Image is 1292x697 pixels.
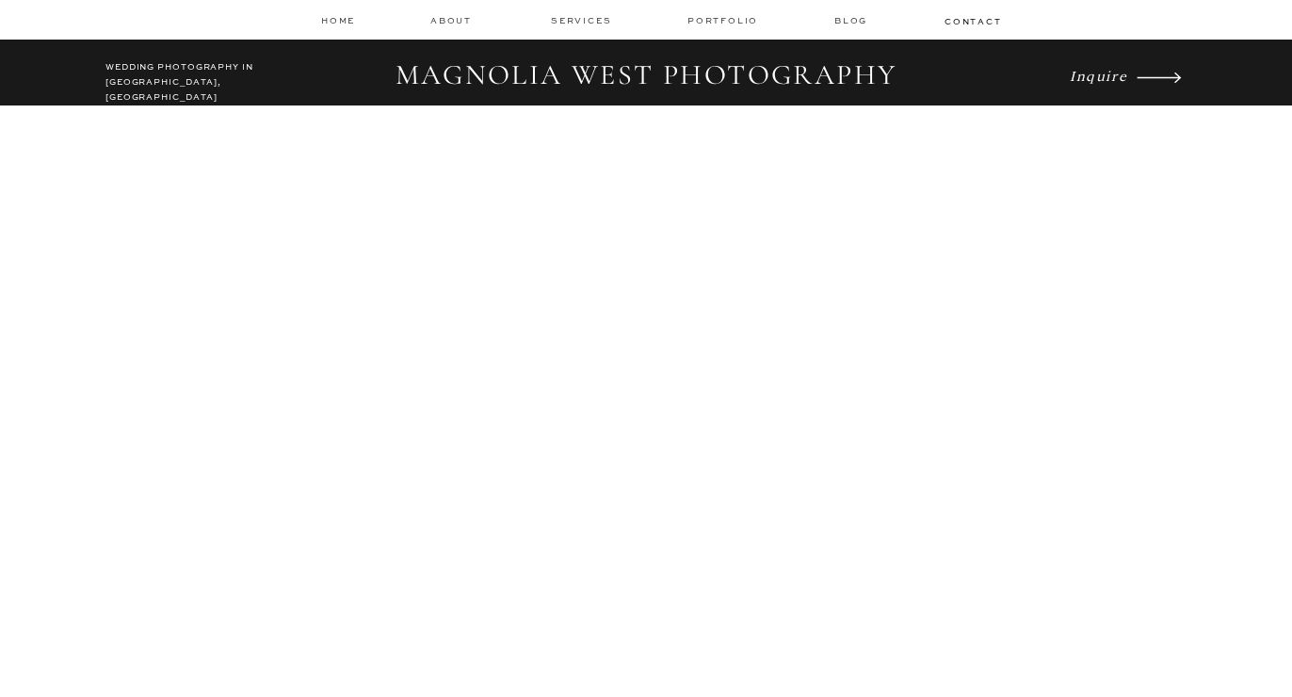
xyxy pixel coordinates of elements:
a: home [321,14,357,26]
a: about [430,14,477,27]
i: Inquire [1070,66,1127,84]
a: contact [945,15,999,26]
a: services [551,14,614,26]
a: Blog [834,14,872,27]
h2: WEDDING PHOTOGRAPHY IN [GEOGRAPHIC_DATA], [GEOGRAPHIC_DATA] [105,60,272,94]
i: Timeless Images & an Unparalleled Experience [251,479,1040,546]
h2: MAGNOLIA WEST PHOTOGRAPHY [382,58,910,94]
a: Inquire [1070,62,1132,89]
a: Portfolio [687,14,762,27]
h1: Los Angeles Wedding Photographer [285,575,1008,613]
